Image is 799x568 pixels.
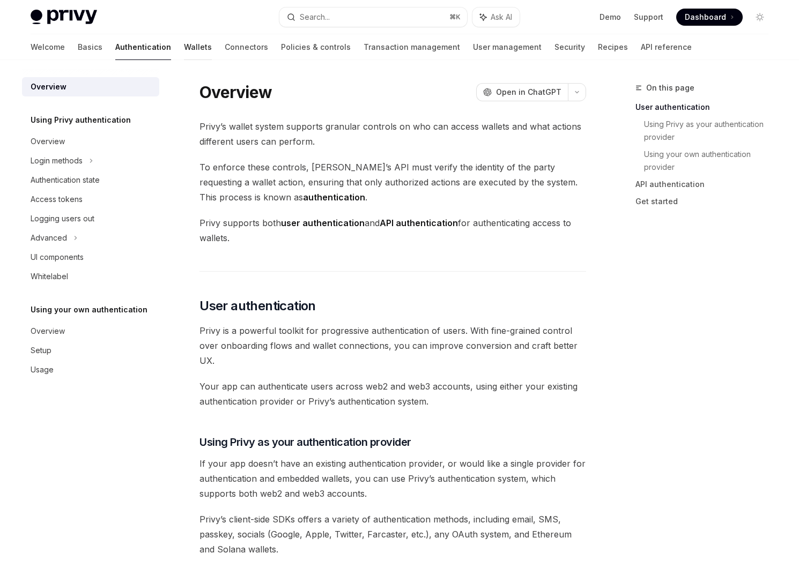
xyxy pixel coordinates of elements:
a: Demo [600,12,621,23]
span: Using Privy as your authentication provider [199,435,411,450]
div: Overview [31,135,65,148]
a: Using Privy as your authentication provider [644,116,777,146]
strong: authentication [303,192,365,203]
a: Access tokens [22,190,159,209]
span: If your app doesn’t have an existing authentication provider, or would like a single provider for... [199,456,586,501]
a: Security [554,34,585,60]
a: Welcome [31,34,65,60]
a: Setup [22,341,159,360]
span: User authentication [199,297,316,315]
a: Recipes [598,34,628,60]
a: Get started [635,193,777,210]
a: Authentication state [22,170,159,190]
a: Whitelabel [22,267,159,286]
h5: Using Privy authentication [31,114,131,126]
span: Open in ChatGPT [496,87,561,98]
span: Privy supports both and for authenticating access to wallets. [199,215,586,245]
button: Search...⌘K [279,8,467,27]
span: Dashboard [685,12,726,23]
button: Ask AI [472,8,520,27]
span: Privy’s wallet system supports granular controls on who can access wallets and what actions diffe... [199,119,586,149]
div: Whitelabel [31,270,68,283]
strong: user authentication [281,218,365,228]
span: Ask AI [491,12,512,23]
div: Authentication state [31,174,100,186]
a: Authentication [115,34,171,60]
span: Privy is a powerful toolkit for progressive authentication of users. With fine-grained control ov... [199,323,586,368]
a: Connectors [225,34,268,60]
a: Wallets [184,34,212,60]
h5: Using your own authentication [31,303,147,316]
h1: Overview [199,83,272,102]
div: Usage [31,363,54,376]
span: Privy’s client-side SDKs offers a variety of authentication methods, including email, SMS, passke... [199,512,586,557]
button: Toggle dark mode [751,9,768,26]
a: Transaction management [364,34,460,60]
div: Access tokens [31,193,83,206]
a: User authentication [635,99,777,116]
a: Basics [78,34,102,60]
span: Your app can authenticate users across web2 and web3 accounts, using either your existing authent... [199,379,586,409]
a: API authentication [635,176,777,193]
div: Overview [31,325,65,338]
img: light logo [31,10,97,25]
div: Logging users out [31,212,94,225]
a: UI components [22,248,159,267]
a: Policies & controls [281,34,351,60]
a: Usage [22,360,159,379]
a: Using your own authentication provider [644,146,777,176]
a: Logging users out [22,209,159,228]
div: Search... [300,11,330,24]
div: Overview [31,80,66,93]
span: To enforce these controls, [PERSON_NAME]’s API must verify the identity of the party requesting a... [199,160,586,205]
div: Advanced [31,231,67,244]
a: Dashboard [676,9,743,26]
a: API reference [641,34,692,60]
a: Overview [22,77,159,96]
div: Login methods [31,154,83,167]
span: On this page [646,81,694,94]
a: Overview [22,132,159,151]
a: Overview [22,322,159,341]
a: Support [634,12,663,23]
a: User management [473,34,542,60]
strong: API authentication [380,218,458,228]
span: ⌘ K [449,13,461,21]
div: Setup [31,344,51,357]
button: Open in ChatGPT [476,83,568,101]
div: UI components [31,251,84,264]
